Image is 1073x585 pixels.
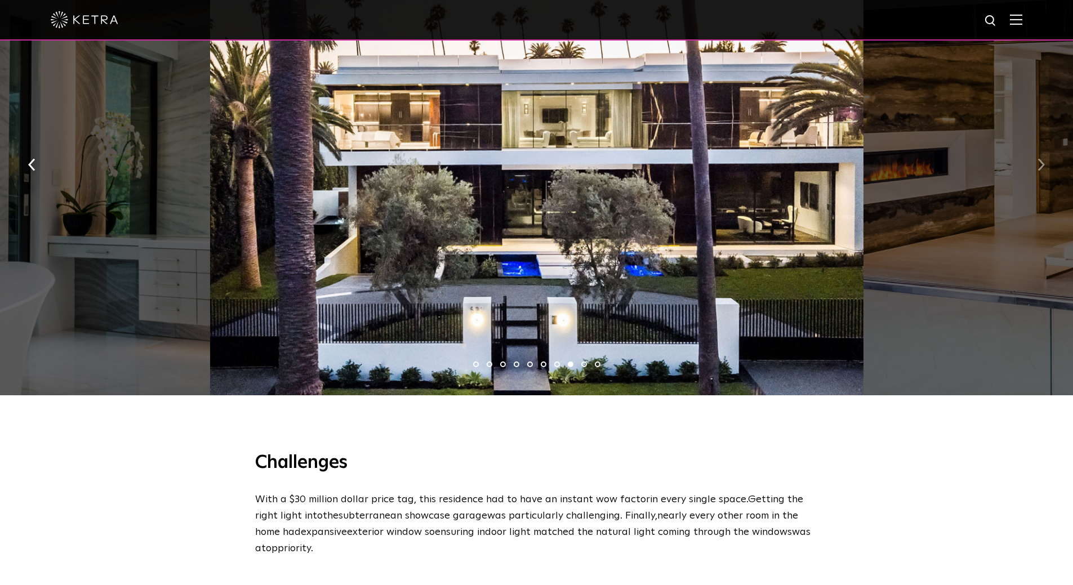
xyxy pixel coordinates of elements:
span: indow so [394,527,435,537]
h3: Challenges [255,452,818,475]
span: was particularly challenging. Finally, [487,511,657,521]
span: as a [255,527,811,553]
span: ens [435,527,451,537]
span: million dollar price tag, this residence had to have [309,494,542,504]
span: exterior w [347,527,394,537]
span: expansive [301,527,347,537]
img: Hamburger%20Nav.svg [1010,14,1022,25]
span: subterranean showcase garage [339,511,487,521]
img: arrow-left-black.svg [28,159,35,171]
span: . [746,494,748,504]
span: uring indoor light matched the natural light coming through the windows [451,527,792,537]
span: in every single space [650,494,746,504]
span: priority. [278,543,313,553]
img: search icon [984,14,998,28]
span: nearly every other room in the home had [255,511,798,537]
span: Getting the right light into [255,494,803,521]
span: w [792,527,800,537]
img: ketra-logo-2019-white [51,11,118,28]
span: With a $30 [255,494,306,504]
span: top [261,543,278,553]
span: the [323,511,339,521]
img: arrow-right-black.svg [1038,159,1045,171]
span: an instant wow factor [545,494,650,504]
